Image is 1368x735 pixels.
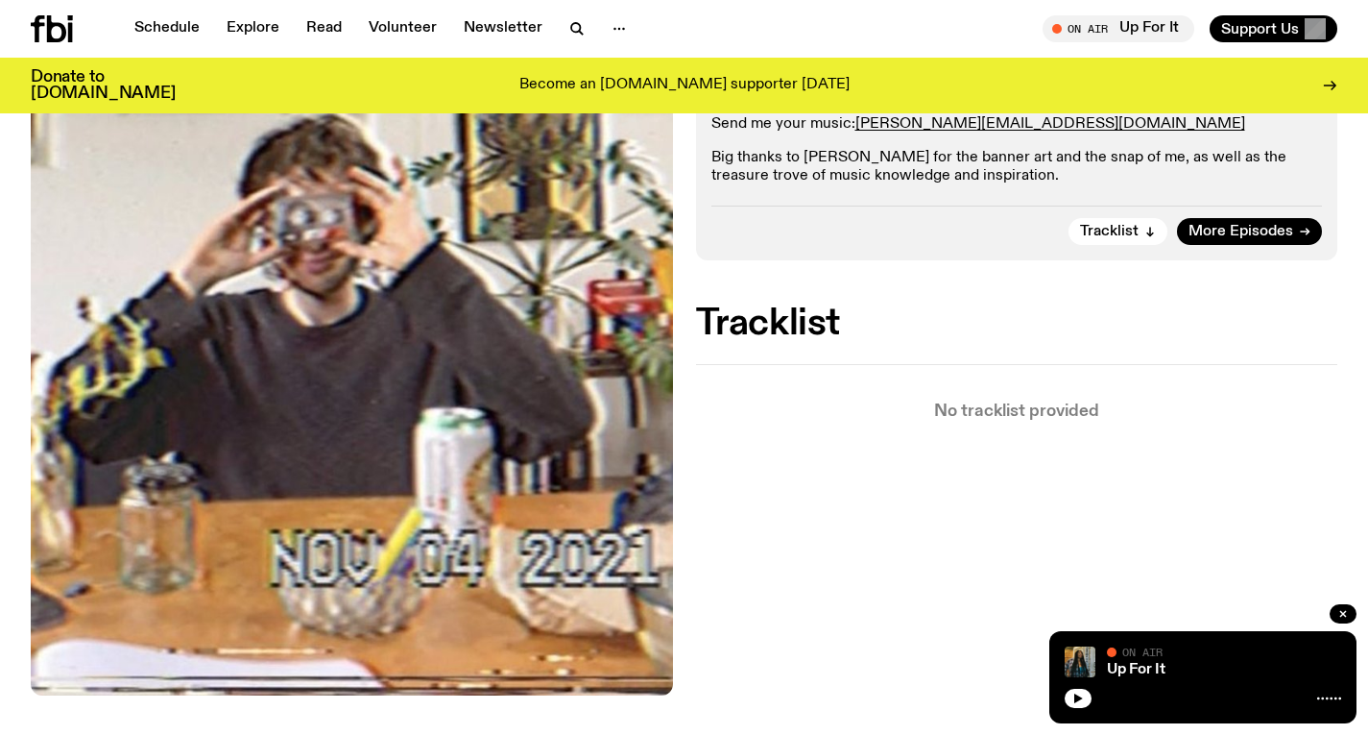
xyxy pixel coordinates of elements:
h2: Tracklist [696,306,1338,341]
button: Support Us [1210,15,1337,42]
button: Tracklist [1068,218,1167,245]
a: More Episodes [1177,218,1322,245]
span: Tracklist [1080,225,1139,239]
h3: Donate to [DOMAIN_NAME] [31,69,176,102]
a: Volunteer [357,15,448,42]
a: Up For It [1107,662,1165,677]
a: [PERSON_NAME][EMAIL_ADDRESS][DOMAIN_NAME] [855,116,1245,132]
p: Send me your music: [711,115,1323,134]
a: Read [295,15,353,42]
p: No tracklist provided [696,404,1338,420]
span: More Episodes [1188,225,1293,239]
span: On Air [1122,646,1163,658]
a: Explore [215,15,291,42]
p: Become an [DOMAIN_NAME] supporter [DATE] [519,77,850,94]
a: Newsletter [452,15,554,42]
span: Support Us [1221,20,1299,37]
button: On AirUp For It [1043,15,1194,42]
a: Schedule [123,15,211,42]
p: Big thanks to [PERSON_NAME] for the banner art and the snap of me, as well as the treasure trove ... [711,149,1323,185]
img: Ify - a Brown Skin girl with black braided twists, looking up to the side with her tongue stickin... [1065,647,1095,677]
